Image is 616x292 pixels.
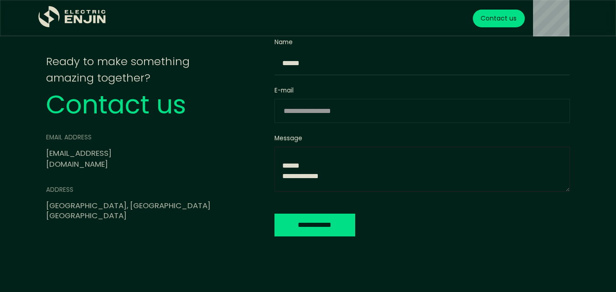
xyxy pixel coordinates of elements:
a: Contact us [473,10,525,27]
div: Contact us [481,14,517,23]
div: Contact us [46,92,228,118]
a: home [38,6,107,31]
div: Ready to make something amazing together? [46,53,228,86]
label: Name [274,38,570,47]
label: E-mail [274,86,570,95]
div: [GEOGRAPHIC_DATA], [GEOGRAPHIC_DATA] [46,201,228,211]
form: Email Form [274,38,570,236]
label: Message [274,134,570,143]
div: email address [46,133,135,142]
div: address [46,185,228,195]
div: [GEOGRAPHIC_DATA] [46,211,228,221]
a: [EMAIL_ADDRESS][DOMAIN_NAME] [46,148,112,169]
